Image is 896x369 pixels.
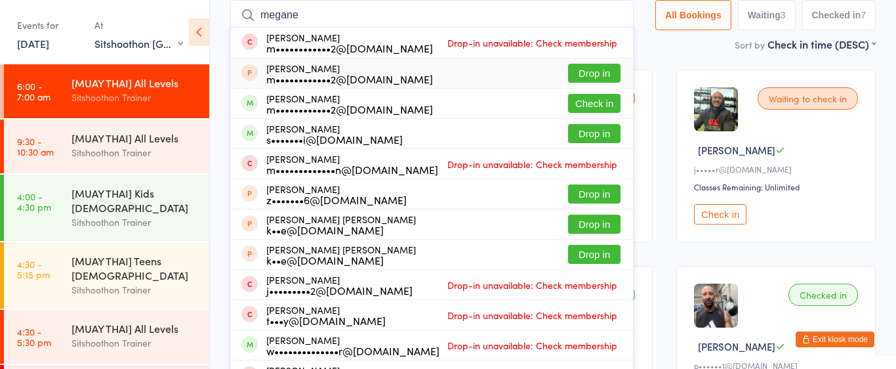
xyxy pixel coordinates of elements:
div: t•••y@[DOMAIN_NAME] [266,315,386,326]
div: z•••••••6@[DOMAIN_NAME] [266,194,407,205]
a: 9:30 -10:30 am[MUAY THAI] All LevelsSitshoothon Trainer [4,119,209,173]
span: Drop-in unavailable: Check membership [444,275,621,295]
div: Sitshoothon Trainer [71,336,198,351]
div: [MUAY THAI] Kids [DEMOGRAPHIC_DATA] [71,186,198,215]
div: Checked in [788,284,858,306]
div: Events for [17,14,81,36]
div: [MUAY THAI] Teens [DEMOGRAPHIC_DATA] [71,253,198,282]
div: j•••••r@[DOMAIN_NAME] [694,163,862,175]
div: Check in time (DESC) [767,37,876,51]
div: Classes Remaining: Unlimited [694,181,862,192]
div: [PERSON_NAME] [266,32,433,53]
button: Drop in [568,64,621,83]
img: image1713253113.png [694,284,738,328]
span: [PERSON_NAME] [698,143,775,157]
div: [PERSON_NAME] [266,335,439,356]
time: 4:30 - 5:30 pm [17,326,51,347]
a: 4:30 -5:30 pm[MUAY THAI] All LevelsSitshoothon Trainer [4,310,209,364]
div: [PERSON_NAME] [PERSON_NAME] [266,244,416,265]
a: [DATE] [17,36,49,51]
div: [PERSON_NAME] [266,184,407,205]
div: [PERSON_NAME] [266,154,438,175]
div: k••e@[DOMAIN_NAME] [266,225,416,235]
span: [PERSON_NAME] [698,339,775,353]
div: m••••••••••••2@[DOMAIN_NAME] [266,104,433,114]
button: Exit kiosk mode [796,332,874,347]
div: Sitshoothon [GEOGRAPHIC_DATA] [94,36,183,51]
div: [PERSON_NAME] [266,93,433,114]
div: [PERSON_NAME] [PERSON_NAME] [266,214,416,235]
div: m••••••••••••2@[DOMAIN_NAME] [266,74,433,84]
div: m•••••••••••••n@[DOMAIN_NAME] [266,164,438,175]
div: At [94,14,183,36]
span: Drop-in unavailable: Check membership [444,336,621,355]
div: Sitshoothon Trainer [71,90,198,105]
button: Check in [694,204,746,225]
div: [MUAY THAI] All Levels [71,131,198,145]
div: [PERSON_NAME] [266,63,433,84]
div: [PERSON_NAME] [266,123,403,144]
time: 4:30 - 5:15 pm [17,259,50,280]
div: k••e@[DOMAIN_NAME] [266,255,416,265]
div: 7 [861,10,866,20]
img: image1728339966.png [694,87,738,131]
div: s•••••••i@[DOMAIN_NAME] [266,134,403,144]
label: Sort by [735,38,765,51]
div: Sitshoothon Trainer [71,145,198,160]
div: [PERSON_NAME] [266,305,386,326]
span: Drop-in unavailable: Check membership [444,33,621,53]
button: Drop in [568,124,621,143]
button: Drop in [568,215,621,234]
div: Waiting to check in [758,87,858,110]
a: 4:00 -4:30 pm[MUAY THAI] Kids [DEMOGRAPHIC_DATA]Sitshoothon Trainer [4,175,209,241]
span: Drop-in unavailable: Check membership [444,154,621,174]
div: Sitshoothon Trainer [71,215,198,230]
button: Check in [568,94,621,113]
div: w••••••••••••••r@[DOMAIN_NAME] [266,345,439,356]
div: [PERSON_NAME] [266,274,413,295]
a: 6:00 -7:00 am[MUAY THAI] All LevelsSitshoothon Trainer [4,64,209,118]
time: 9:30 - 10:30 am [17,136,54,157]
span: Drop-in unavailable: Check membership [444,305,621,325]
time: 4:00 - 4:30 pm [17,191,51,212]
div: [MUAY THAI] All Levels [71,321,198,336]
button: Drop in [568,185,621,204]
div: m••••••••••••2@[DOMAIN_NAME] [266,43,433,53]
a: 4:30 -5:15 pm[MUAY THAI] Teens [DEMOGRAPHIC_DATA]Sitshoothon Trainer [4,242,209,309]
time: 6:00 - 7:00 am [17,81,51,102]
div: [MUAY THAI] All Levels [71,76,198,90]
button: Drop in [568,245,621,264]
div: Sitshoothon Trainer [71,282,198,297]
div: 3 [781,10,786,20]
div: j•••••••••2@[DOMAIN_NAME] [266,285,413,295]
